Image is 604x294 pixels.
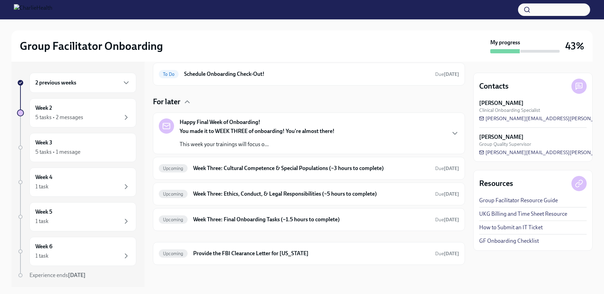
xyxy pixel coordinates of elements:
h6: Week 5 [35,208,52,216]
strong: [DATE] [444,166,459,171]
h6: 2 previous weeks [35,79,76,87]
strong: [DATE] [68,272,86,278]
a: Week 41 task [17,168,136,197]
a: UpcomingWeek Three: Cultural Competence & Special Populations (~3 hours to complete)Due[DATE] [159,163,459,174]
strong: My progress [490,39,520,46]
img: CharlieHealth [14,4,52,15]
span: To Do [159,72,179,77]
span: Due [435,166,459,171]
div: 1 task [35,217,49,225]
h6: Schedule Onboarding Check-Out! [184,70,430,78]
a: Week 51 task [17,202,136,231]
div: 1 task [35,183,49,190]
h6: Week Three: Final Onboarding Tasks (~1.5 hours to complete) [193,216,430,223]
span: Group Quality Supervisor [479,141,531,148]
strong: [PERSON_NAME] [479,99,524,107]
a: UpcomingProvide the FBI Clearance Letter for [US_STATE]Due[DATE] [159,248,459,259]
strong: [DATE] [444,191,459,197]
strong: You made it to WEEK THREE of onboarding! You're almost there! [180,128,335,134]
span: Due [435,217,459,223]
strong: Happy Final Week of Onboarding! [180,118,260,126]
h6: Week 3 [35,139,52,146]
p: This week your trainings will focus o... [180,141,335,148]
a: Week 25 tasks • 2 messages [17,98,136,127]
a: UpcomingWeek Three: Ethics, Conduct, & Legal Responsibilities (~5 hours to complete)Due[DATE] [159,188,459,199]
h6: Week 6 [35,243,52,250]
strong: [PERSON_NAME] [479,133,524,141]
a: Week 35 tasks • 1 message [17,133,136,162]
h4: Resources [479,178,513,189]
strong: [DATE] [444,217,459,223]
a: UpcomingWeek Three: Final Onboarding Tasks (~1.5 hours to complete)Due[DATE] [159,214,459,225]
div: 1 task [35,252,49,260]
h6: Week 2 [35,104,52,112]
span: Experience ends [29,272,86,278]
h4: Contacts [479,81,509,91]
span: Clinical Onboarding Specialist [479,107,540,114]
span: September 6th, 2025 07:00 [435,216,459,223]
span: Upcoming [159,166,188,171]
span: Due [435,191,459,197]
span: September 8th, 2025 07:00 [435,165,459,172]
a: To DoSchedule Onboarding Check-Out!Due[DATE] [159,69,459,80]
h2: Group Facilitator Onboarding [20,39,163,53]
span: Due [435,71,459,77]
div: For later [153,97,465,107]
a: GF Onboarding Checklist [479,237,539,245]
span: Upcoming [159,251,188,256]
h4: For later [153,97,180,107]
h3: 43% [565,40,584,52]
div: 5 tasks • 2 messages [35,114,83,121]
a: How to Submit an IT Ticket [479,224,543,231]
span: Upcoming [159,217,188,222]
h6: Week 4 [35,173,52,181]
strong: [DATE] [444,71,459,77]
span: Upcoming [159,191,188,197]
strong: [DATE] [444,251,459,257]
h6: Provide the FBI Clearance Letter for [US_STATE] [193,250,430,257]
div: 5 tasks • 1 message [35,148,80,156]
div: 2 previous weeks [29,73,136,93]
a: UKG Billing and Time Sheet Resource [479,210,567,218]
span: Due [435,251,459,257]
a: Group Facilitator Resource Guide [479,197,558,204]
h6: Week Three: Ethics, Conduct, & Legal Responsibilities (~5 hours to complete) [193,190,430,198]
span: September 3rd, 2025 12:10 [435,71,459,78]
a: Week 61 task [17,237,136,266]
h6: Week Three: Cultural Competence & Special Populations (~3 hours to complete) [193,164,430,172]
